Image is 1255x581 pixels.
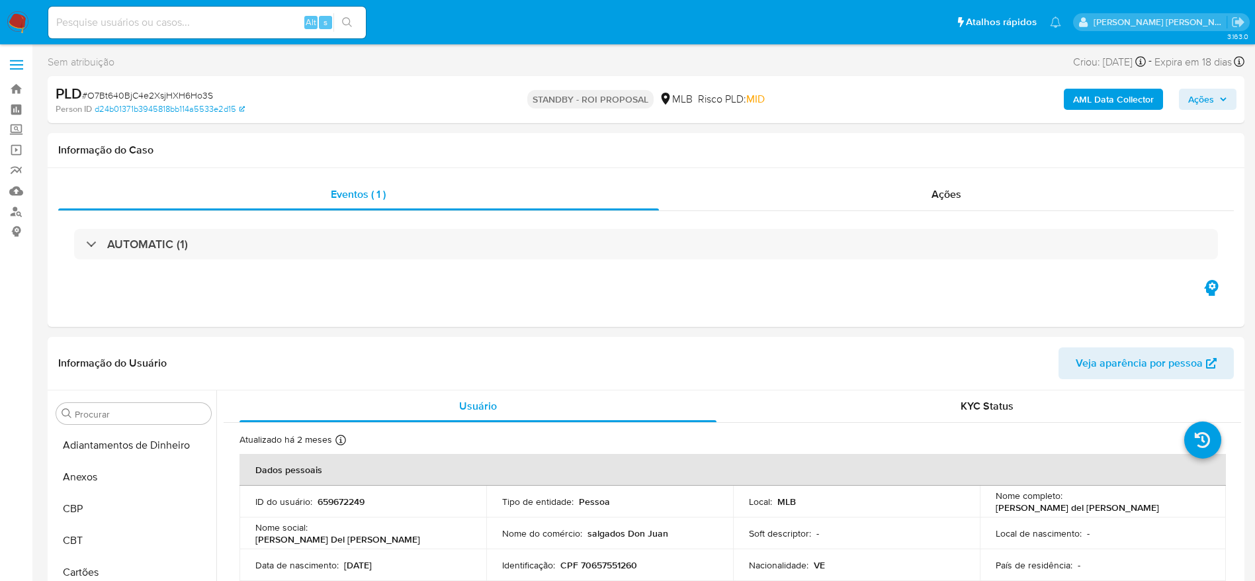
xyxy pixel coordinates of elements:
[62,408,72,419] button: Procurar
[1059,347,1234,379] button: Veja aparência por pessoa
[255,559,339,571] p: Data de nascimento :
[333,13,361,32] button: search-icon
[996,502,1159,514] p: [PERSON_NAME] del [PERSON_NAME]
[502,496,574,508] p: Tipo de entidade :
[58,357,167,370] h1: Informação do Usuário
[107,237,188,251] h3: AUTOMATIC (1)
[1231,15,1245,29] a: Sair
[816,527,819,539] p: -
[48,55,114,69] span: Sem atribuição
[95,103,245,115] a: d24b01371b3945818bb114a5533e2d15
[1188,89,1214,110] span: Ações
[344,559,372,571] p: [DATE]
[1073,89,1154,110] b: AML Data Collector
[1148,53,1152,71] span: -
[239,454,1226,486] th: Dados pessoais
[255,533,420,545] p: [PERSON_NAME] Del [PERSON_NAME]
[749,559,808,571] p: Nacionalidade :
[931,187,961,202] span: Ações
[56,103,92,115] b: Person ID
[961,398,1014,414] span: KYC Status
[746,91,765,107] span: MID
[82,89,213,102] span: # O7Bt640BjC4e2XsjHXH6Ho3S
[1179,89,1236,110] button: Ações
[527,90,654,109] p: STANDBY - ROI PROPOSAL
[331,187,386,202] span: Eventos ( 1 )
[255,521,308,533] p: Nome social :
[966,15,1037,29] span: Atalhos rápidos
[306,16,316,28] span: Alt
[58,144,1234,157] h1: Informação do Caso
[48,14,366,31] input: Pesquise usuários ou casos...
[1094,16,1227,28] p: lucas.santiago@mercadolivre.com
[814,559,825,571] p: VE
[1076,347,1203,379] span: Veja aparência por pessoa
[502,559,555,571] p: Identificação :
[502,527,582,539] p: Nome do comércio :
[1078,559,1080,571] p: -
[324,16,327,28] span: s
[74,229,1218,259] div: AUTOMATIC (1)
[749,527,811,539] p: Soft descriptor :
[56,83,82,104] b: PLD
[1073,53,1146,71] div: Criou: [DATE]
[51,493,216,525] button: CBP
[1064,89,1163,110] button: AML Data Collector
[659,92,693,107] div: MLB
[996,559,1072,571] p: País de residência :
[239,433,332,446] p: Atualizado há 2 meses
[587,527,668,539] p: salgados Don Juan
[255,496,312,508] p: ID do usuário :
[560,559,637,571] p: CPF 70657551260
[51,461,216,493] button: Anexos
[1154,55,1232,69] span: Expira em 18 dias
[318,496,365,508] p: 659672249
[996,490,1062,502] p: Nome completo :
[996,527,1082,539] p: Local de nascimento :
[777,496,796,508] p: MLB
[1087,527,1090,539] p: -
[51,525,216,557] button: CBT
[1050,17,1061,28] a: Notificações
[749,496,772,508] p: Local :
[698,92,765,107] span: Risco PLD:
[459,398,497,414] span: Usuário
[75,408,206,420] input: Procurar
[579,496,610,508] p: Pessoa
[51,429,216,461] button: Adiantamentos de Dinheiro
